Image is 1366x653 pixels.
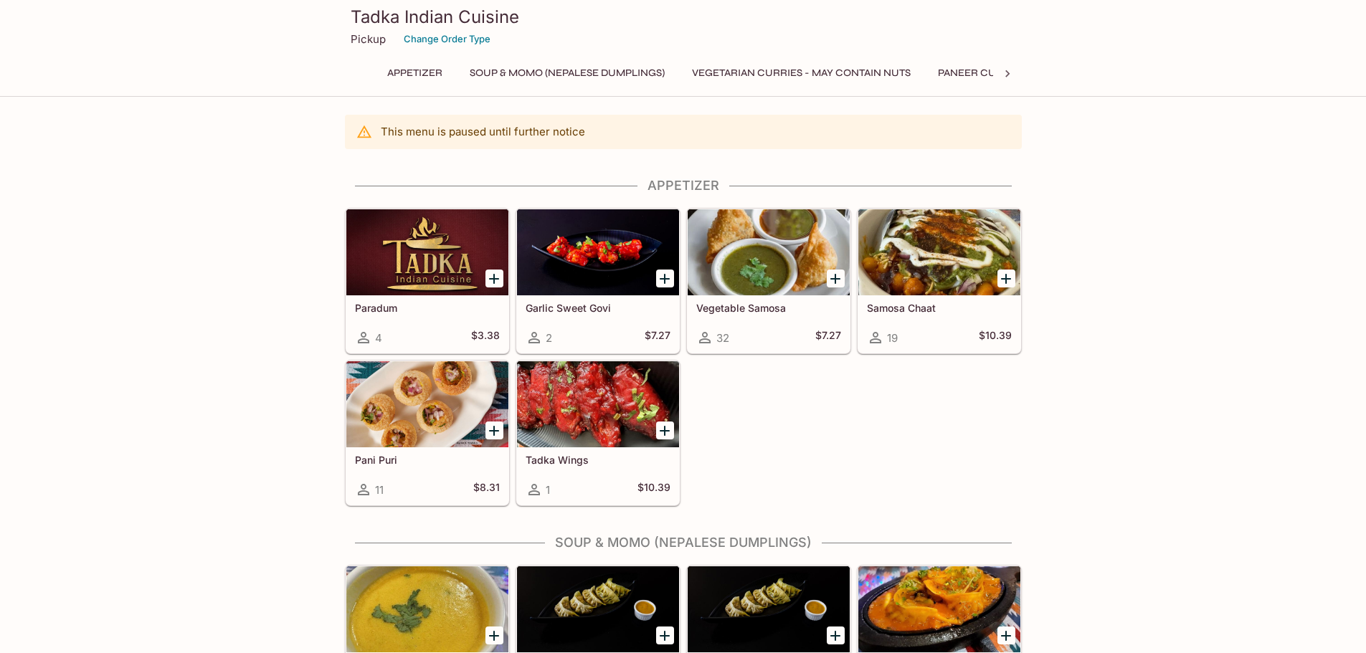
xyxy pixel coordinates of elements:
[485,626,503,644] button: Add Mulligatawny Soup
[345,178,1022,194] h4: Appetizer
[687,209,850,353] a: Vegetable Samosa32$7.27
[351,6,1016,28] h3: Tadka Indian Cuisine
[346,361,508,447] div: Pani Puri
[526,454,670,466] h5: Tadka Wings
[858,566,1020,652] div: Sizzling C - Momo (Veg or Chicken) - 7 pcs
[656,270,674,287] button: Add Garlic Sweet Govi
[381,125,585,138] p: This menu is paused until further notice
[656,421,674,439] button: Add Tadka Wings
[485,270,503,287] button: Add Paradum
[462,63,673,83] button: Soup & Momo (Nepalese Dumplings)
[355,454,500,466] h5: Pani Puri
[979,329,1012,346] h5: $10.39
[656,626,674,644] button: Add Steamed Vegetable Momos (5 pcs)
[346,209,508,295] div: Paradum
[473,481,500,498] h5: $8.31
[815,329,841,346] h5: $7.27
[997,270,1015,287] button: Add Samosa Chaat
[716,331,729,345] span: 32
[517,209,679,295] div: Garlic Sweet Govi
[379,63,450,83] button: Appetizer
[516,361,680,505] a: Tadka Wings1$10.39
[471,329,500,346] h5: $3.38
[887,331,898,345] span: 19
[546,483,550,497] span: 1
[375,483,384,497] span: 11
[858,209,1021,353] a: Samosa Chaat19$10.39
[827,626,845,644] button: Add Steamed Chicken Momo (5 pcs)
[517,361,679,447] div: Tadka Wings
[688,209,850,295] div: Vegetable Samosa
[930,63,1033,83] button: Paneer Curries
[346,361,509,505] a: Pani Puri11$8.31
[827,270,845,287] button: Add Vegetable Samosa
[345,535,1022,550] h4: Soup & Momo (Nepalese Dumplings)
[351,32,386,46] p: Pickup
[346,566,508,652] div: Mulligatawny Soup
[696,302,841,314] h5: Vegetable Samosa
[517,566,679,652] div: Steamed Vegetable Momos (5 pcs)
[355,302,500,314] h5: Paradum
[684,63,919,83] button: Vegetarian Curries - may contain nuts
[516,209,680,353] a: Garlic Sweet Govi2$7.27
[637,481,670,498] h5: $10.39
[346,209,509,353] a: Paradum4$3.38
[526,302,670,314] h5: Garlic Sweet Govi
[485,421,503,439] button: Add Pani Puri
[867,302,1012,314] h5: Samosa Chaat
[546,331,552,345] span: 2
[997,626,1015,644] button: Add Sizzling C - Momo (Veg or Chicken) - 7 pcs
[375,331,382,345] span: 4
[645,329,670,346] h5: $7.27
[397,28,497,50] button: Change Order Type
[688,566,850,652] div: Steamed Chicken Momo (5 pcs)
[858,209,1020,295] div: Samosa Chaat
